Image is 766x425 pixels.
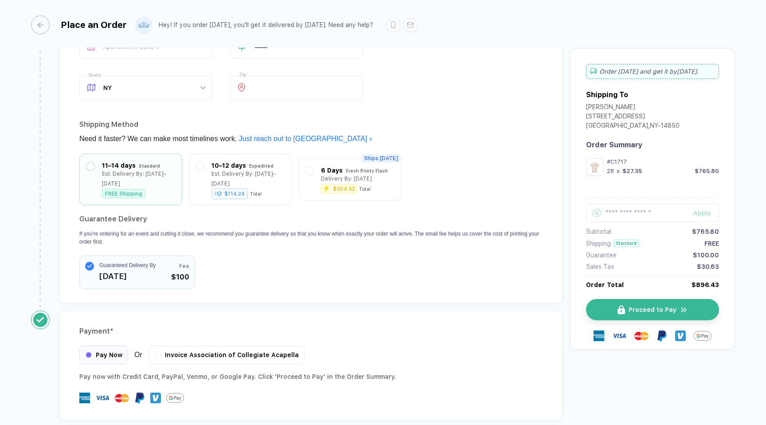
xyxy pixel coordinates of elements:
div: Subtotal [586,228,611,235]
div: Shipping Method [79,118,543,132]
span: $100 [171,272,189,283]
img: Venmo [150,393,161,403]
h2: Guarantee Delivery [79,212,543,226]
div: 11–14 days StandardEst. Delivery By: [DATE]–[DATE]FREE Shipping [86,161,175,198]
div: Order [DATE] and get it by [DATE] . [586,64,719,79]
div: [GEOGRAPHIC_DATA] , NY - 14850 [586,122,680,131]
div: Est. Delivery By: [DATE]–[DATE] [211,169,285,189]
div: Delivery By: [DATE] [321,174,372,184]
div: FREE Shipping [102,189,145,198]
div: 6 Days [321,165,343,175]
span: Pay Now [96,351,122,358]
div: Shipping To [586,91,628,99]
div: Order Summary [586,141,719,149]
div: 6 Days Fresh Prints FlashDelivery By: [DATE]$304.92Total [305,165,394,193]
span: Proceed to Pay [629,306,676,313]
img: master-card [634,329,649,343]
div: $896.43 [692,281,719,288]
div: $114.24 [211,189,248,199]
div: Fresh Prints Flash [346,166,388,176]
span: Fee [179,262,189,270]
div: #C1717 [607,158,719,165]
p: If you're ordering for an event and cutting it close, we recommend you guarantee delivery so that... [79,230,543,246]
img: GPay [694,327,711,345]
div: $765.80 [692,228,719,235]
div: Payment [79,324,543,338]
img: express [79,393,90,403]
div: Standard [139,161,160,171]
img: express [594,331,604,341]
div: $100.00 [693,252,719,259]
span: Guaranteed Delivery By [99,261,156,269]
button: Apply [682,204,719,222]
div: Pay Now [79,346,128,364]
div: $30.63 [697,263,719,270]
div: Invoice Association of Collegiate Acapella [149,346,305,364]
div: Total [359,186,371,192]
div: Standard [614,240,639,247]
img: Venmo [675,331,686,341]
div: $304.92 [333,186,355,192]
span: Ships [DATE] [361,154,401,162]
div: Total [250,191,262,197]
div: 11–14 days [102,161,136,170]
div: 28 [607,168,614,174]
img: visa [95,391,109,405]
img: a32b570f-f4e6-4e15-9d7e-49042d832689_nt_front_1759257217285.jpg [588,161,601,173]
div: Shipping [586,240,611,247]
button: iconProceed to Payicon [586,299,719,320]
div: Est. Delivery By: [DATE]–[DATE] [102,169,175,189]
img: GPay [166,389,184,407]
a: Just reach out to [GEOGRAPHIC_DATA] [239,135,373,142]
div: [PERSON_NAME] [586,103,680,113]
div: Need it faster? We can make most timelines work. [79,132,543,146]
img: icon [680,306,688,314]
div: 10–12 days [211,161,246,170]
div: Sales Tax [586,263,614,270]
div: FREE [704,240,719,247]
img: Paypal [134,393,145,403]
span: NY [103,76,205,99]
img: icon [617,305,625,315]
img: visa [612,329,626,343]
div: Guarantee [586,252,617,259]
div: $765.80 [695,168,719,174]
div: Expedited [249,161,274,171]
div: Place an Order [61,20,127,30]
div: [STREET_ADDRESS] [586,113,680,122]
img: user profile [136,17,152,33]
div: x [616,168,621,174]
div: Apply [693,209,719,216]
span: Invoice Association of Collegiate Acapella [165,351,299,358]
div: Pay now with Credit Card, PayPal , Venmo , or Google Pay. Click 'Proceed to Pay' in the Order Sum... [79,371,543,382]
img: Paypal [657,331,667,341]
div: $27.35 [622,168,642,174]
div: Hey! If you order [DATE], you'll get it delivered by [DATE]. Need any help? [159,21,373,29]
div: Order Total [586,281,624,288]
img: master-card [115,391,129,405]
button: Guaranteed Delivery By[DATE]Fee$100 [79,256,195,289]
div: Or [79,346,305,364]
span: [DATE] [99,269,156,283]
div: 10–12 days ExpeditedEst. Delivery By: [DATE]–[DATE]$114.24Total [196,161,285,198]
